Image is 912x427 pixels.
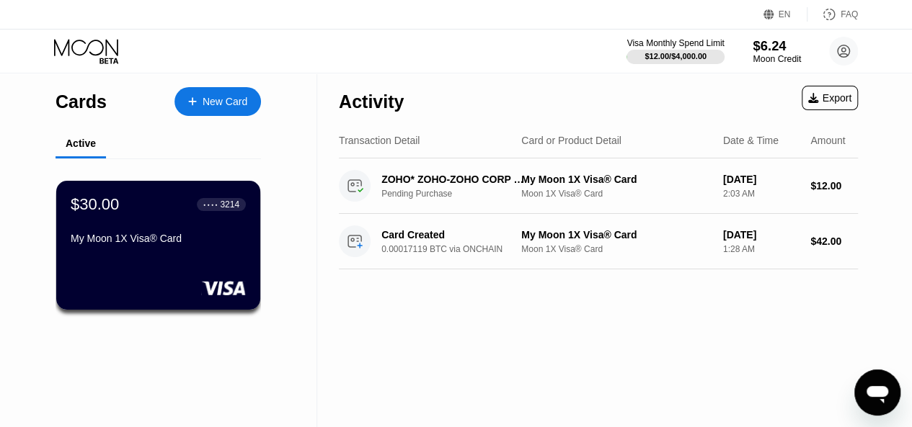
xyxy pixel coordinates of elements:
div: ● ● ● ● [203,202,218,207]
div: EN [763,7,807,22]
div: 0.00017119 BTC via ONCHAIN [381,244,535,254]
div: Card or Product Detail [521,135,621,146]
div: $42.00 [810,235,858,247]
div: My Moon 1X Visa® Card [521,174,712,185]
div: Export [802,86,858,110]
div: Visa Monthly Spend Limit$12.00/$4,000.00 [627,38,724,64]
div: Moon 1X Visa® Card [521,189,712,199]
div: $30.00 [71,195,119,214]
div: 2:03 AM [723,189,799,199]
div: Amount [810,135,845,146]
div: Activity [339,91,404,112]
div: Active [66,138,96,149]
div: Pending Purchase [381,189,535,199]
div: $12.00 / $4,000.00 [645,52,707,60]
div: ZOHO* ZOHO-ZOHO CORP [PHONE_NUMBER] USPending PurchaseMy Moon 1X Visa® CardMoon 1X Visa® Card[DAT... [339,158,858,214]
div: 1:28 AM [723,244,799,254]
div: My Moon 1X Visa® Card [521,229,712,241]
div: $6.24Moon Credit [753,38,801,64]
div: Export [808,92,851,104]
div: Visa Monthly Spend Limit [627,38,724,48]
div: My Moon 1X Visa® Card [71,233,246,244]
div: Card Created [381,229,525,241]
div: Moon Credit [753,54,801,64]
div: $30.00● ● ● ●3214My Moon 1X Visa® Card [56,181,260,310]
div: New Card [203,96,247,108]
div: 3214 [220,199,239,210]
div: ZOHO* ZOHO-ZOHO CORP [PHONE_NUMBER] US [381,174,525,185]
div: Date & Time [723,135,779,146]
div: Card Created0.00017119 BTC via ONCHAINMy Moon 1X Visa® CardMoon 1X Visa® Card[DATE]1:28 AM$42.00 [339,214,858,269]
div: FAQ [841,9,858,19]
div: FAQ [807,7,858,22]
div: $6.24 [753,38,801,53]
iframe: Button to launch messaging window [854,369,900,415]
div: [DATE] [723,174,799,185]
div: EN [779,9,791,19]
div: Cards [56,91,107,112]
div: Moon 1X Visa® Card [521,244,712,254]
div: $12.00 [810,180,858,192]
div: New Card [174,87,261,116]
div: Transaction Detail [339,135,420,146]
div: [DATE] [723,229,799,241]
